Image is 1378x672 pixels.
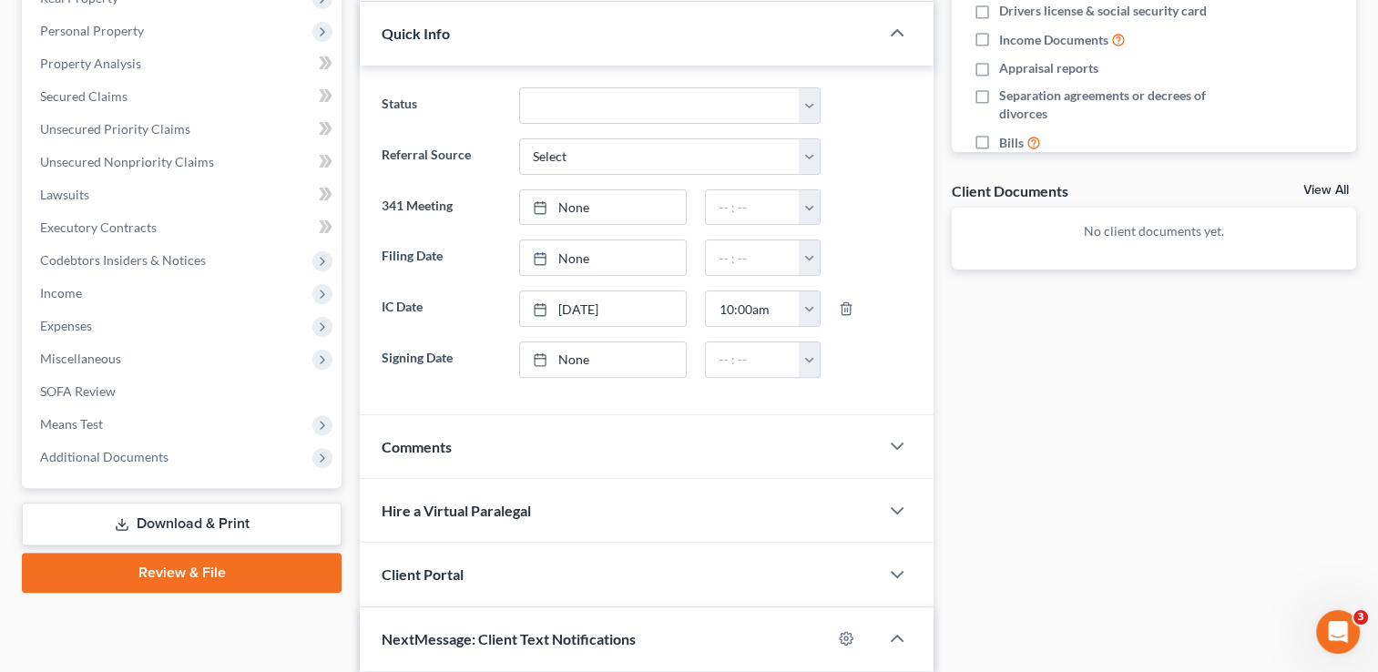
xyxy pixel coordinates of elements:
[706,190,800,225] input: -- : --
[40,187,89,202] span: Lawsuits
[382,565,464,583] span: Client Portal
[373,341,509,378] label: Signing Date
[373,189,509,226] label: 341 Meeting
[26,375,342,408] a: SOFA Review
[999,134,1024,152] span: Bills
[382,502,531,519] span: Hire a Virtual Paralegal
[1316,610,1360,654] iframe: Intercom live chat
[26,47,342,80] a: Property Analysis
[520,240,687,275] a: None
[26,178,342,211] a: Lawsuits
[26,80,342,113] a: Secured Claims
[40,383,116,399] span: SOFA Review
[373,138,509,175] label: Referral Source
[40,318,92,333] span: Expenses
[706,291,800,326] input: -- : --
[382,630,636,647] span: NextMessage: Client Text Notifications
[952,181,1068,200] div: Client Documents
[966,222,1342,240] p: No client documents yet.
[40,23,144,38] span: Personal Property
[999,59,1098,77] span: Appraisal reports
[40,416,103,432] span: Means Test
[520,291,687,326] a: [DATE]
[382,438,452,455] span: Comments
[22,503,342,545] a: Download & Print
[26,211,342,244] a: Executory Contracts
[520,342,687,377] a: None
[40,252,206,268] span: Codebtors Insiders & Notices
[40,285,82,300] span: Income
[40,121,190,137] span: Unsecured Priority Claims
[40,154,214,169] span: Unsecured Nonpriority Claims
[520,190,687,225] a: None
[40,56,141,71] span: Property Analysis
[999,2,1207,20] span: Drivers license & social security card
[40,351,121,366] span: Miscellaneous
[22,553,342,593] a: Review & File
[26,146,342,178] a: Unsecured Nonpriority Claims
[40,88,128,104] span: Secured Claims
[999,87,1240,123] span: Separation agreements or decrees of divorces
[40,219,157,235] span: Executory Contracts
[373,290,509,327] label: IC Date
[373,239,509,276] label: Filing Date
[40,449,168,464] span: Additional Documents
[706,240,800,275] input: -- : --
[706,342,800,377] input: -- : --
[1303,184,1349,197] a: View All
[373,87,509,124] label: Status
[382,25,450,42] span: Quick Info
[999,31,1108,49] span: Income Documents
[1353,610,1368,625] span: 3
[26,113,342,146] a: Unsecured Priority Claims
